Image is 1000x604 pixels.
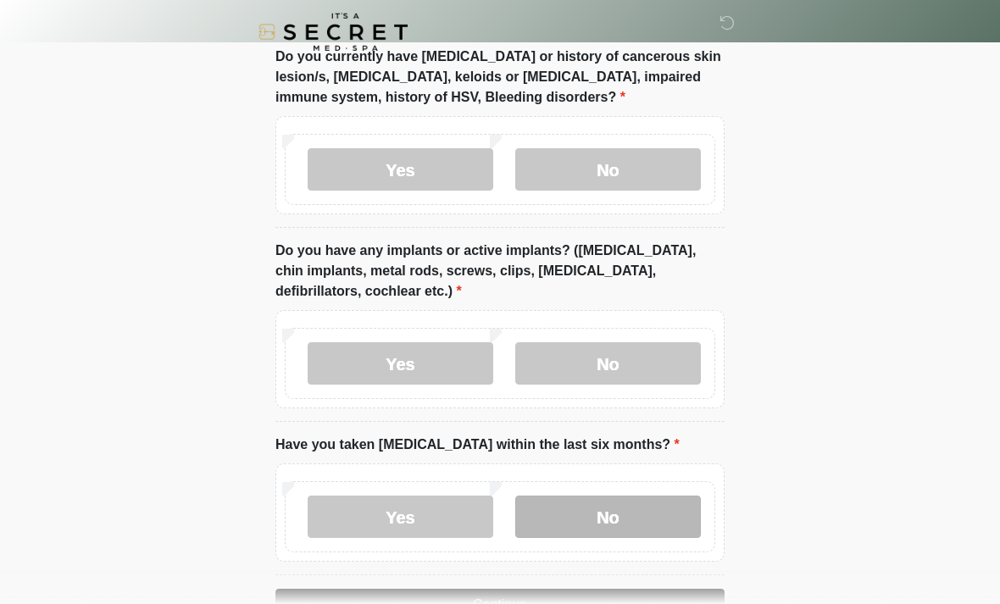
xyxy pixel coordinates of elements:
[308,148,493,191] label: Yes
[258,13,408,51] img: It's A Secret Med Spa Logo
[275,435,680,455] label: Have you taken [MEDICAL_DATA] within the last six months?
[515,496,701,538] label: No
[515,342,701,385] label: No
[308,496,493,538] label: Yes
[515,148,701,191] label: No
[275,241,725,302] label: Do you have any implants or active implants? ([MEDICAL_DATA], chin implants, metal rods, screws, ...
[275,47,725,108] label: Do you currently have [MEDICAL_DATA] or history of cancerous skin lesion/s, [MEDICAL_DATA], keloi...
[308,342,493,385] label: Yes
